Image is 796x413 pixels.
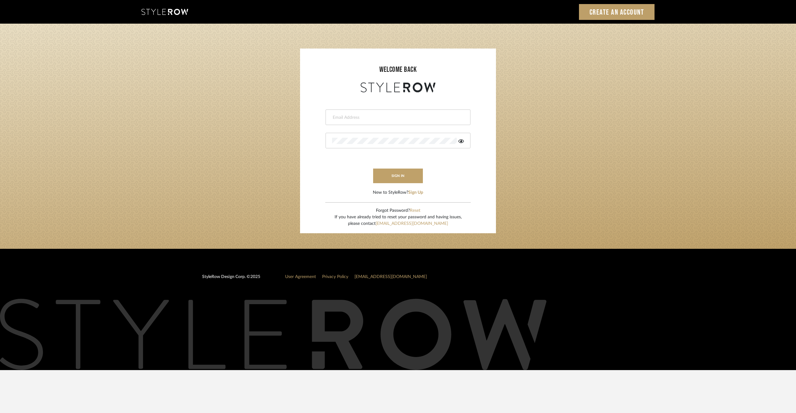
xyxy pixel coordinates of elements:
[408,189,423,196] button: Sign Up
[202,274,260,285] div: StyleRow Design Corp. ©2025
[579,4,655,20] a: Create an Account
[335,214,462,227] div: If you have already tried to reset your password and having issues, please contact
[354,275,427,279] a: [EMAIL_ADDRESS][DOMAIN_NAME]
[335,207,462,214] div: Forgot Password?
[332,114,462,121] input: Email Address
[285,275,316,279] a: User Agreement
[410,207,420,214] button: Reset
[306,64,490,75] div: welcome back
[373,189,423,196] div: New to StyleRow?
[322,275,348,279] a: Privacy Policy
[376,221,448,226] a: [EMAIL_ADDRESS][DOMAIN_NAME]
[373,169,423,183] button: sign in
